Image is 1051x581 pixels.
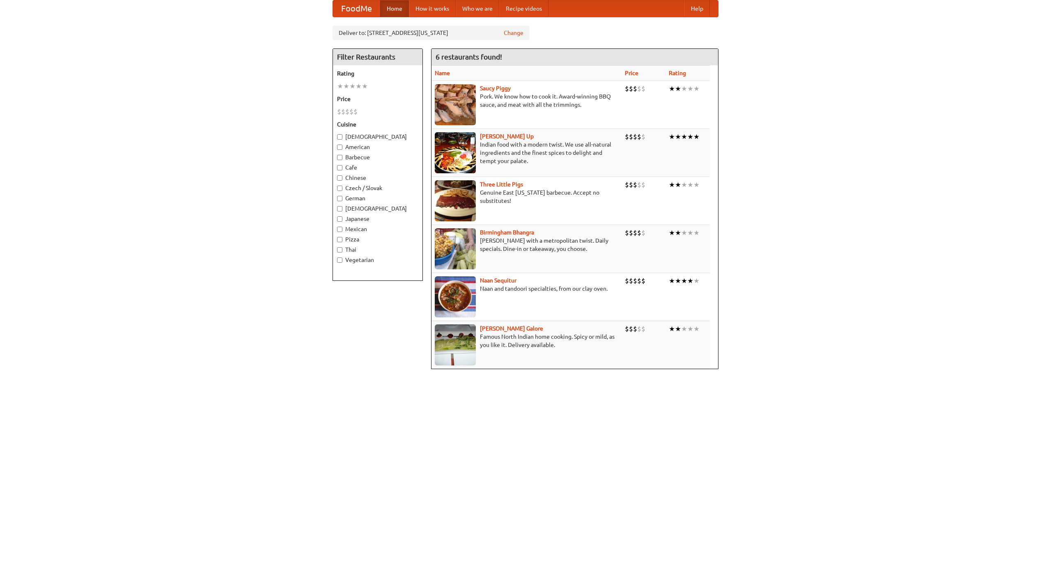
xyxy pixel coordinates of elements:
[499,0,548,17] a: Recipe videos
[435,237,618,253] p: [PERSON_NAME] with a metropolitan twist. Daily specials. Dine-in or takeaway, you choose.
[337,82,343,91] li: ★
[625,228,629,237] li: $
[669,132,675,141] li: ★
[629,324,633,333] li: $
[337,235,418,243] label: Pizza
[629,180,633,189] li: $
[641,132,645,141] li: $
[625,180,629,189] li: $
[435,140,618,165] p: Indian food with a modern twist. We use all-natural ingredients and the finest spices to delight ...
[343,82,349,91] li: ★
[349,82,356,91] li: ★
[681,180,687,189] li: ★
[337,186,342,191] input: Czech / Slovak
[641,84,645,93] li: $
[337,216,342,222] input: Japanese
[337,175,342,181] input: Chinese
[675,228,681,237] li: ★
[629,276,633,285] li: $
[337,165,342,170] input: Cafe
[641,324,645,333] li: $
[337,246,418,254] label: Thai
[669,276,675,285] li: ★
[356,82,362,91] li: ★
[675,276,681,285] li: ★
[480,325,543,332] a: [PERSON_NAME] Galore
[337,257,342,263] input: Vegetarian
[641,276,645,285] li: $
[637,324,641,333] li: $
[625,324,629,333] li: $
[337,196,342,201] input: German
[435,276,476,317] img: naansequitur.jpg
[435,132,476,173] img: curryup.jpg
[633,84,637,93] li: $
[337,184,418,192] label: Czech / Slovak
[337,256,418,264] label: Vegetarian
[337,107,341,116] li: $
[633,132,637,141] li: $
[349,107,353,116] li: $
[345,107,349,116] li: $
[625,70,638,76] a: Price
[337,134,342,140] input: [DEMOGRAPHIC_DATA]
[693,132,700,141] li: ★
[480,133,534,140] b: [PERSON_NAME] Up
[337,204,418,213] label: [DEMOGRAPHIC_DATA]
[675,84,681,93] li: ★
[633,324,637,333] li: $
[435,70,450,76] a: Name
[687,228,693,237] li: ★
[480,85,511,92] b: Saucy Piggy
[669,70,686,76] a: Rating
[637,180,641,189] li: $
[435,285,618,293] p: Naan and tandoori specialties, from our clay oven.
[435,84,476,125] img: saucy.jpg
[633,228,637,237] li: $
[641,180,645,189] li: $
[337,120,418,129] h5: Cuisine
[693,180,700,189] li: ★
[435,333,618,349] p: Famous North Indian home cooking. Spicy or mild, as you like it. Delivery available.
[675,132,681,141] li: ★
[633,180,637,189] li: $
[337,155,342,160] input: Barbecue
[675,180,681,189] li: ★
[337,174,418,182] label: Chinese
[693,276,700,285] li: ★
[337,143,418,151] label: American
[669,228,675,237] li: ★
[693,324,700,333] li: ★
[337,133,418,141] label: [DEMOGRAPHIC_DATA]
[637,132,641,141] li: $
[456,0,499,17] a: Who we are
[681,228,687,237] li: ★
[480,229,534,236] a: Birmingham Bhangra
[435,180,476,221] img: littlepigs.jpg
[629,132,633,141] li: $
[629,228,633,237] li: $
[629,84,633,93] li: $
[687,324,693,333] li: ★
[337,227,342,232] input: Mexican
[687,276,693,285] li: ★
[669,84,675,93] li: ★
[333,25,530,40] div: Deliver to: [STREET_ADDRESS][US_STATE]
[480,277,516,284] b: Naan Sequitur
[687,132,693,141] li: ★
[637,276,641,285] li: $
[337,237,342,242] input: Pizza
[353,107,358,116] li: $
[675,324,681,333] li: ★
[337,163,418,172] label: Cafe
[687,84,693,93] li: ★
[625,132,629,141] li: $
[480,181,523,188] a: Three Little Pigs
[504,29,523,37] a: Change
[435,188,618,205] p: Genuine East [US_STATE] barbecue. Accept no substitutes!
[333,49,422,65] h4: Filter Restaurants
[693,84,700,93] li: ★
